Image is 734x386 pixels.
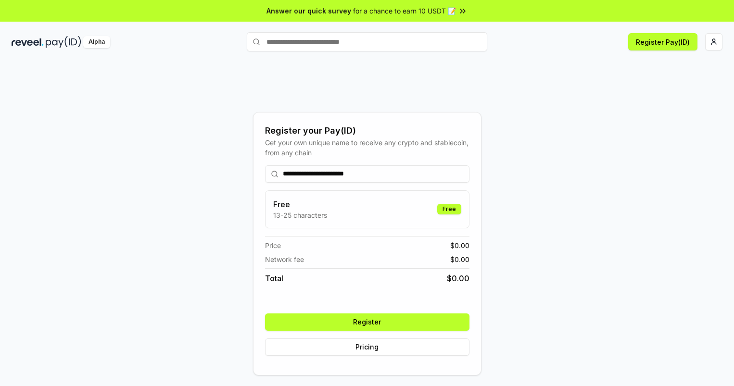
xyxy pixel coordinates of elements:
[265,137,469,158] div: Get your own unique name to receive any crypto and stablecoin, from any chain
[12,36,44,48] img: reveel_dark
[273,199,327,210] h3: Free
[450,240,469,250] span: $ 0.00
[437,204,461,214] div: Free
[265,124,469,137] div: Register your Pay(ID)
[273,210,327,220] p: 13-25 characters
[265,273,283,284] span: Total
[265,240,281,250] span: Price
[265,338,469,356] button: Pricing
[353,6,456,16] span: for a chance to earn 10 USDT 📝
[83,36,110,48] div: Alpha
[46,36,81,48] img: pay_id
[266,6,351,16] span: Answer our quick survey
[628,33,697,50] button: Register Pay(ID)
[447,273,469,284] span: $ 0.00
[265,254,304,264] span: Network fee
[265,313,469,331] button: Register
[450,254,469,264] span: $ 0.00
